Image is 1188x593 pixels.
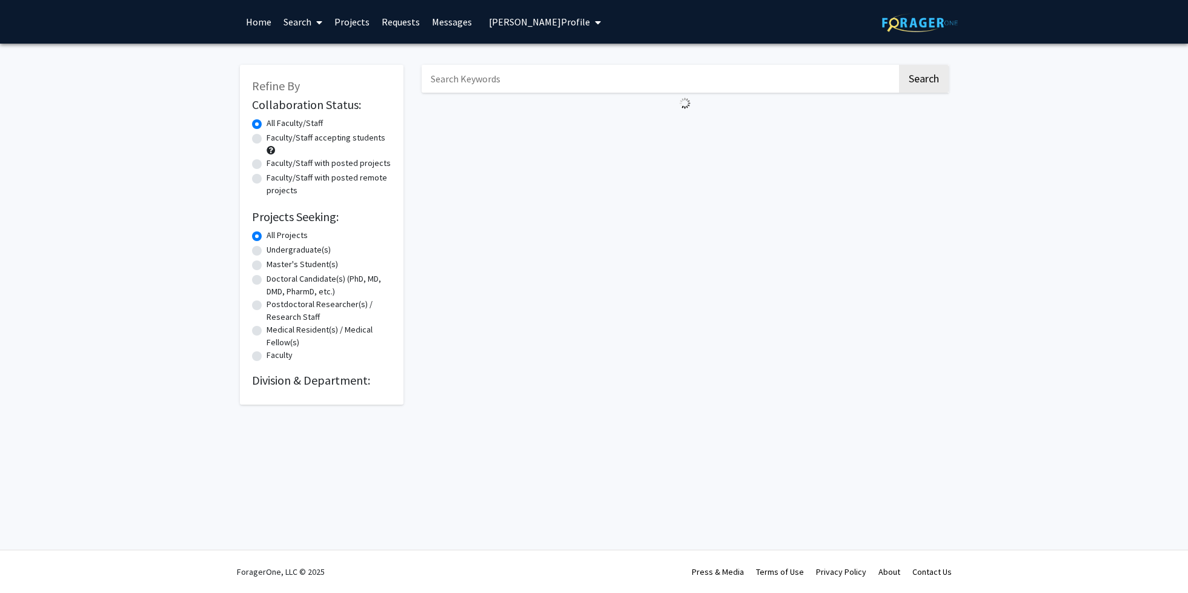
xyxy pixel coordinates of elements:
[267,323,391,349] label: Medical Resident(s) / Medical Fellow(s)
[899,65,949,93] button: Search
[267,273,391,298] label: Doctoral Candidate(s) (PhD, MD, DMD, PharmD, etc.)
[252,98,391,112] h2: Collaboration Status:
[756,566,804,577] a: Terms of Use
[267,243,331,256] label: Undergraduate(s)
[882,13,958,32] img: ForagerOne Logo
[267,298,391,323] label: Postdoctoral Researcher(s) / Research Staff
[674,93,695,114] img: Loading
[692,566,744,577] a: Press & Media
[240,1,277,43] a: Home
[422,114,949,142] nav: Page navigation
[267,157,391,170] label: Faculty/Staff with posted projects
[376,1,426,43] a: Requests
[252,210,391,224] h2: Projects Seeking:
[426,1,478,43] a: Messages
[912,566,952,577] a: Contact Us
[816,566,866,577] a: Privacy Policy
[252,373,391,388] h2: Division & Department:
[267,131,385,144] label: Faculty/Staff accepting students
[237,551,325,593] div: ForagerOne, LLC © 2025
[252,78,300,93] span: Refine By
[267,229,308,242] label: All Projects
[489,16,590,28] span: [PERSON_NAME] Profile
[277,1,328,43] a: Search
[267,258,338,271] label: Master's Student(s)
[267,117,323,130] label: All Faculty/Staff
[267,171,391,197] label: Faculty/Staff with posted remote projects
[328,1,376,43] a: Projects
[422,65,897,93] input: Search Keywords
[878,566,900,577] a: About
[267,349,293,362] label: Faculty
